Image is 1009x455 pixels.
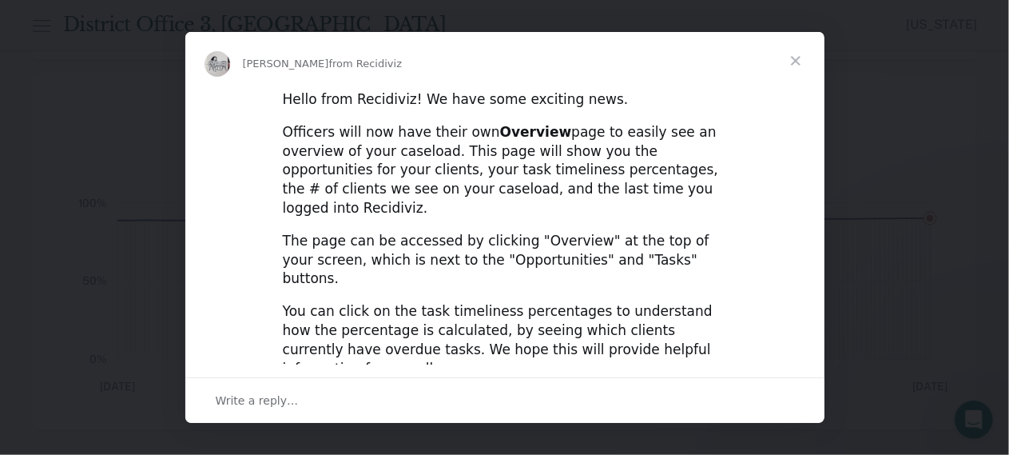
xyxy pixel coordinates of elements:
[243,58,329,70] span: [PERSON_NAME]
[205,51,230,77] img: Profile image for Kim
[767,32,824,90] span: Close
[283,232,727,289] div: The page can be accessed by clicking "Overview" at the top of your screen, which is next to the "...
[283,90,727,110] div: Hello from Recidiviz! We have some exciting news.
[283,302,727,378] div: You can click on the task timeliness percentages to understand how the percentage is calculated, ...
[283,123,727,218] div: Officers will now have their own page to easily see an overview of your caseload. This page will ...
[216,390,299,411] span: Write a reply…
[500,124,572,140] b: Overview
[185,377,824,423] div: Open conversation and reply
[329,58,403,70] span: from Recidiviz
